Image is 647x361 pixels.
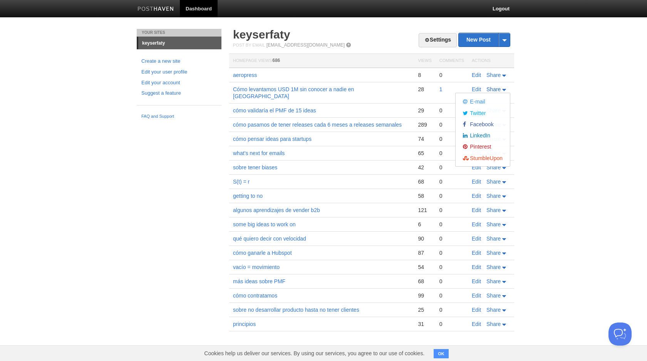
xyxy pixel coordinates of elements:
[272,58,280,63] span: 686
[472,86,481,92] a: Edit
[233,107,316,114] a: cómo validaría el PMF de 15 ideas
[418,221,431,228] div: 6
[486,164,501,170] span: Share
[472,221,481,227] a: Edit
[233,150,285,156] a: what’s next for emails
[468,144,491,150] span: Pinterest
[439,86,443,92] a: 1
[418,292,431,299] div: 99
[418,249,431,256] div: 87
[439,107,464,114] div: 0
[486,221,501,227] span: Share
[486,179,501,185] span: Share
[229,54,414,68] th: Homepage Views
[486,307,501,313] span: Share
[439,72,464,79] div: 0
[439,150,464,157] div: 0
[418,321,431,328] div: 31
[233,278,285,284] a: más ideas sobre PMF
[459,33,510,47] a: New Post
[458,119,508,130] a: Facebook
[486,193,501,199] span: Share
[468,110,486,116] span: Twitter
[472,250,481,256] a: Edit
[233,136,312,142] a: cómo pensar ideas para startups
[486,278,501,284] span: Share
[486,236,501,242] span: Share
[141,68,217,76] a: Edit your user profile
[418,192,431,199] div: 58
[418,306,431,313] div: 25
[418,150,431,157] div: 65
[608,323,632,346] iframe: Help Scout Beacon - Open
[233,86,354,99] a: Cómo levantamos USD 1M sin conocer a nadie en [GEOGRAPHIC_DATA]
[439,235,464,242] div: 0
[436,54,468,68] th: Comments
[439,121,464,128] div: 0
[233,307,359,313] a: sobre no desarrollar producto hasta no tener clientes
[233,179,250,185] a: S(t) = r
[458,130,508,141] a: LinkedIn
[472,72,481,78] a: Edit
[419,33,457,47] a: Settings
[458,96,508,107] a: E-mail
[472,321,481,327] a: Edit
[486,86,501,92] span: Share
[468,155,503,161] span: StumbleUpon
[472,236,481,242] a: Edit
[233,72,257,78] a: aeropress
[141,89,217,97] a: Suggest a feature
[486,250,501,256] span: Share
[233,321,256,327] a: principios
[472,278,481,284] a: Edit
[137,7,174,12] img: Posthaven-bar
[486,207,501,213] span: Share
[418,164,431,171] div: 42
[418,107,431,114] div: 29
[439,292,464,299] div: 0
[418,235,431,242] div: 90
[458,107,508,118] a: Twitter
[439,306,464,313] div: 0
[267,42,345,48] a: [EMAIL_ADDRESS][DOMAIN_NAME]
[486,72,501,78] span: Share
[233,193,263,199] a: getting to no
[472,292,481,299] a: Edit
[196,346,432,361] span: Cookies help us deliver our services. By using our services, you agree to our use of cookies.
[233,43,265,47] span: Post by Email
[233,164,277,170] a: sobre tener biases
[439,164,464,171] div: 0
[468,132,490,139] span: LinkedIn
[418,278,431,285] div: 68
[472,307,481,313] a: Edit
[418,264,431,271] div: 54
[439,207,464,214] div: 0
[486,264,501,270] span: Share
[414,54,435,68] th: Views
[141,57,217,65] a: Create a new site
[439,278,464,285] div: 0
[486,292,501,299] span: Share
[439,221,464,228] div: 0
[472,179,481,185] a: Edit
[138,37,221,49] a: keyserfaty
[233,122,402,128] a: cómo pasamos de tener releases cada 6 meses a releases semanales
[468,54,514,68] th: Actions
[418,178,431,185] div: 68
[472,264,481,270] a: Edit
[439,178,464,185] div: 0
[439,249,464,256] div: 0
[439,264,464,271] div: 0
[439,192,464,199] div: 0
[458,141,508,152] a: Pinterest
[472,193,481,199] a: Edit
[233,236,306,242] a: qué quiero decir con velocidad
[418,86,431,93] div: 28
[486,321,501,327] span: Share
[418,72,431,79] div: 8
[439,321,464,328] div: 0
[439,135,464,142] div: 0
[233,264,280,270] a: vacío = movimiento
[233,292,277,299] a: cómo contratamos
[233,250,292,256] a: cómo ganarle a Hubspot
